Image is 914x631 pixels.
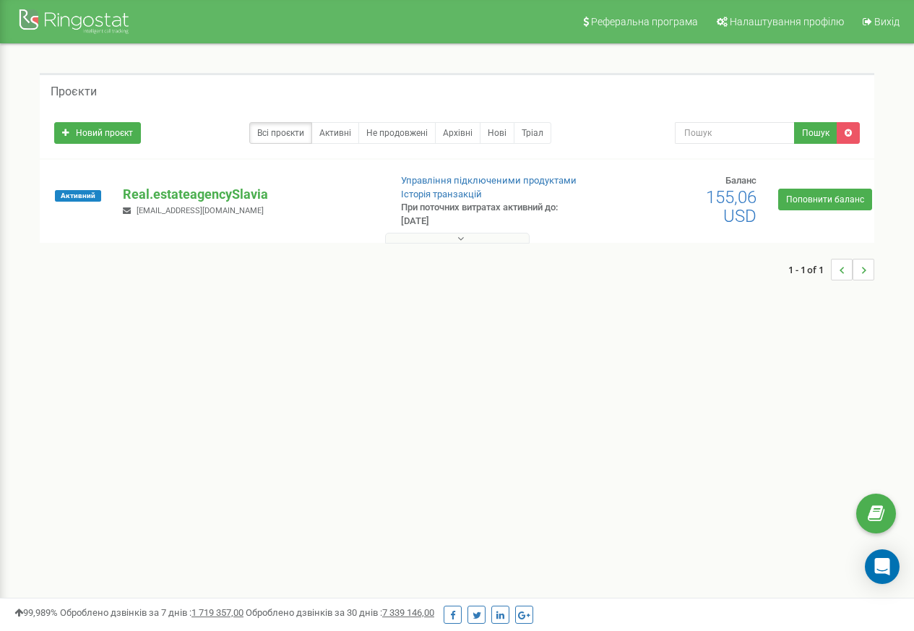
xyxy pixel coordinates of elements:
[191,607,243,618] u: 1 719 357,00
[865,549,900,584] div: Open Intercom Messenger
[788,244,874,295] nav: ...
[137,206,264,215] span: [EMAIL_ADDRESS][DOMAIN_NAME]
[14,607,58,618] span: 99,989%
[401,189,482,199] a: Історія транзакцій
[480,122,514,144] a: Нові
[778,189,872,210] a: Поповнити баланс
[706,187,756,226] span: 155,06 USD
[51,85,97,98] h5: Проєкти
[60,607,243,618] span: Оброблено дзвінків за 7 днів :
[401,201,586,228] p: При поточних витратах активний до: [DATE]
[435,122,480,144] a: Архівні
[514,122,551,144] a: Тріал
[675,122,795,144] input: Пошук
[55,190,101,202] span: Активний
[401,175,577,186] a: Управління підключеними продуктами
[382,607,434,618] u: 7 339 146,00
[874,16,900,27] span: Вихід
[123,185,377,204] p: Real.estateagencySlavia
[788,259,831,280] span: 1 - 1 of 1
[311,122,359,144] a: Активні
[725,175,756,186] span: Баланс
[249,122,312,144] a: Всі проєкти
[54,122,141,144] a: Новий проєкт
[246,607,434,618] span: Оброблено дзвінків за 30 днів :
[794,122,837,144] button: Пошук
[358,122,436,144] a: Не продовжені
[730,16,844,27] span: Налаштування профілю
[591,16,698,27] span: Реферальна програма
